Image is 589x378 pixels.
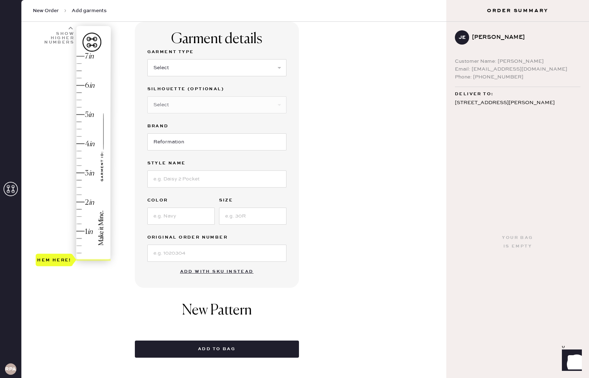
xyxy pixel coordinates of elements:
div: Customer Name: [PERSON_NAME] [455,57,580,65]
h1: New Pattern [182,302,252,326]
h3: RPAA [5,367,16,372]
label: Style name [147,159,286,168]
div: Email: [EMAIL_ADDRESS][DOMAIN_NAME] [455,65,580,73]
label: Size [219,196,286,205]
div: Phone: [PHONE_NUMBER] [455,73,580,81]
div: [STREET_ADDRESS][PERSON_NAME] [GEOGRAPHIC_DATA] , CA 94022 [455,98,580,116]
input: e.g. Navy [147,208,215,225]
div: Hem here! [37,256,71,264]
span: Deliver to: [455,90,493,98]
label: Brand [147,122,286,131]
h3: Order Summary [446,7,589,14]
span: Add garments [72,7,107,14]
div: [PERSON_NAME] [472,33,575,42]
iframe: Front Chat [555,346,586,377]
button: Add with SKU instead [176,265,258,279]
span: New Order [33,7,59,14]
img: image [76,26,111,260]
div: Your bag is empty [502,234,533,251]
div: in [88,52,94,61]
input: Brand name [147,133,286,150]
input: e.g. 1020304 [147,245,286,262]
input: e.g. Daisy 2 Pocket [147,170,286,188]
h3: JE [459,35,466,40]
label: Garment Type [147,48,286,56]
label: Color [147,196,215,205]
div: 7 [85,52,88,61]
input: e.g. 30R [219,208,286,225]
div: Show higher numbers [44,32,74,45]
label: Original Order Number [147,233,286,242]
label: Silhouette (optional) [147,85,286,93]
button: Add to bag [135,341,299,358]
div: Garment details [171,31,262,48]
